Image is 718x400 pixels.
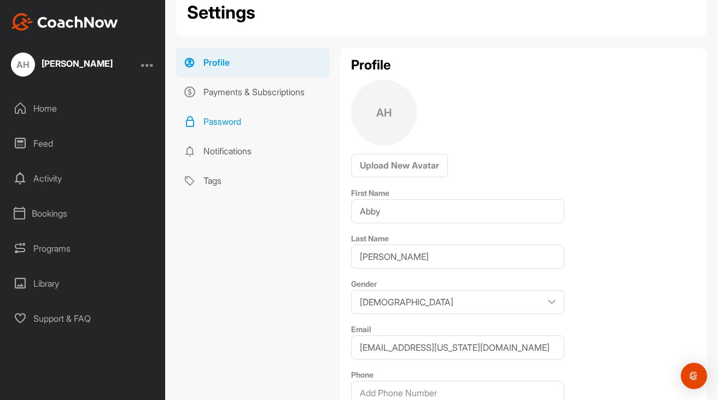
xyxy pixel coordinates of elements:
a: Tags [176,166,330,195]
a: Payments & Subscriptions [176,77,330,107]
label: Last Name [351,234,389,243]
a: Notifications [176,136,330,166]
label: Phone [351,370,373,379]
div: AH [351,80,417,146]
label: Email [351,324,371,334]
button: Upload New Avatar [351,154,448,177]
h2: Profile [351,59,696,72]
div: Activity [6,165,160,192]
img: CoachNow [11,13,118,31]
div: Home [6,95,160,122]
div: Bookings [6,200,160,227]
a: Profile [176,48,330,77]
div: AH [11,53,35,77]
a: Password [176,107,330,136]
span: Upload New Avatar [360,160,439,171]
label: First Name [351,188,389,198]
div: Feed [6,130,160,157]
div: [PERSON_NAME] [42,59,113,68]
div: Support & FAQ [6,305,160,332]
div: Library [6,270,160,297]
label: Gender [351,279,377,288]
div: Programs [6,235,160,262]
div: Open Intercom Messenger [681,363,707,389]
